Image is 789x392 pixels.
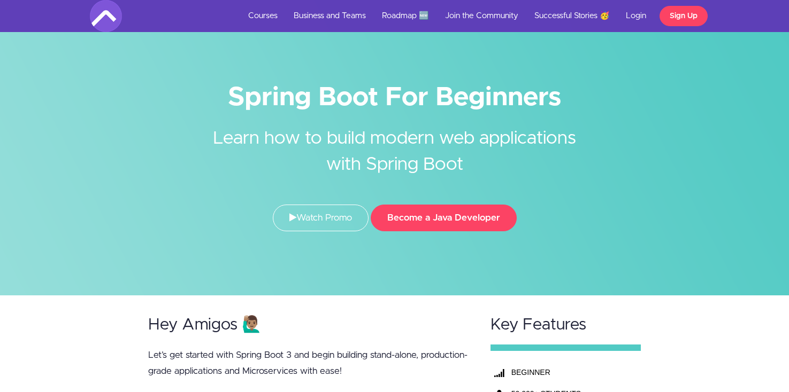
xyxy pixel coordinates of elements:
p: Let’s get started with Spring Boot 3 and begin building stand-alone, production-grade application... [148,347,470,379]
h2: Learn how to build modern web applications with Spring Boot [194,109,595,178]
a: Sign Up [660,6,708,26]
th: BEGINNER [509,362,629,383]
h1: Spring Boot For Beginners [90,85,700,109]
a: Watch Promo [273,205,369,231]
button: Become a Java Developer [371,205,517,231]
h2: Key Features [491,316,641,334]
h2: Hey Amigos 🙋🏽‍♂️ [148,316,470,334]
